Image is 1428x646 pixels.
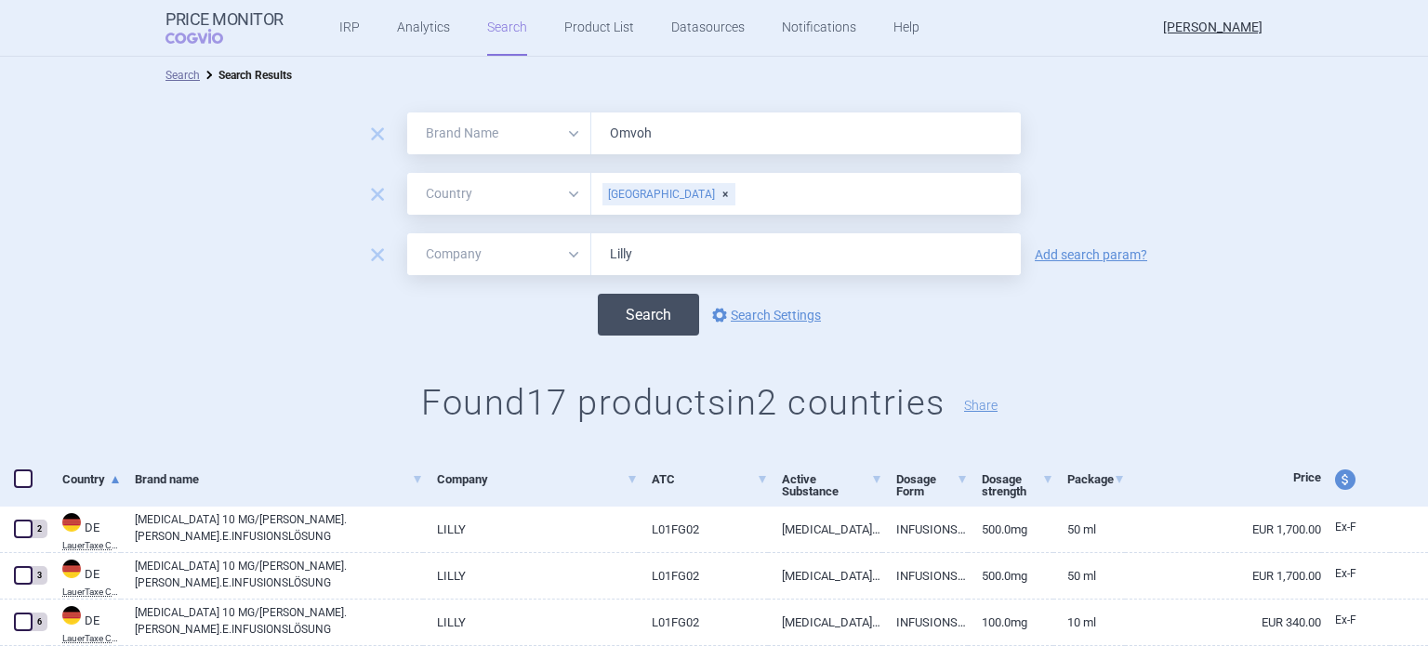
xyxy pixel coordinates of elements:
[1125,553,1321,599] a: EUR 1,700.00
[1125,507,1321,552] a: EUR 1,700.00
[1035,248,1147,261] a: Add search param?
[48,604,121,643] a: DEDELauerTaxe CGM
[964,399,998,412] button: Share
[1321,514,1390,542] a: Ex-F
[31,520,47,538] div: 2
[31,613,47,631] div: 6
[135,456,423,502] a: Brand name
[1335,567,1356,580] span: Ex-factory price
[638,600,769,645] a: L01FG02
[135,604,423,638] a: [MEDICAL_DATA] 10 MG/[PERSON_NAME].[PERSON_NAME].E.INFUSIONSLÖSUNG
[768,553,882,599] a: [MEDICAL_DATA] 500 MG
[638,553,769,599] a: L01FG02
[31,566,47,585] div: 3
[218,69,292,82] strong: Search Results
[708,304,821,326] a: Search Settings
[1293,470,1321,484] span: Price
[768,600,882,645] a: [MEDICAL_DATA] 100 MG
[165,10,284,46] a: Price MonitorCOGVIO
[1053,553,1125,599] a: 50 ml
[423,553,637,599] a: LILLY
[782,456,882,514] a: Active Substance
[437,456,637,502] a: Company
[423,507,637,552] a: LILLY
[62,560,81,578] img: Germany
[48,558,121,597] a: DEDELauerTaxe CGM
[62,513,81,532] img: Germany
[62,634,121,643] abbr: LauerTaxe CGM — Complex database for German drug information provided by commercial provider CGM ...
[1067,456,1125,502] a: Package
[598,294,699,336] button: Search
[638,507,769,552] a: L01FG02
[62,456,121,502] a: Country
[882,600,968,645] a: INFUSIONSLÖSUNGSKONZENTRAT
[48,511,121,550] a: DEDELauerTaxe CGM
[62,587,121,597] abbr: LauerTaxe CGM — Complex database for German drug information provided by commercial provider CGM ...
[135,558,423,591] a: [MEDICAL_DATA] 10 MG/[PERSON_NAME].[PERSON_NAME].E.INFUSIONSLÖSUNG
[1321,607,1390,635] a: Ex-F
[165,69,200,82] a: Search
[968,553,1053,599] a: 500.0mg
[135,511,423,545] a: [MEDICAL_DATA] 10 MG/[PERSON_NAME].[PERSON_NAME].E.INFUSIONSLÖSUNG
[1053,507,1125,552] a: 50 ml
[768,507,882,552] a: [MEDICAL_DATA] 500 MG
[165,66,200,85] li: Search
[165,29,249,44] span: COGVIO
[62,606,81,625] img: Germany
[200,66,292,85] li: Search Results
[423,600,637,645] a: LILLY
[982,456,1053,514] a: Dosage strength
[62,541,121,550] abbr: LauerTaxe CGM — Complex database for German drug information provided by commercial provider CGM ...
[882,507,968,552] a: INFUSIONSLÖSUNGSKONZENTRAT
[968,600,1053,645] a: 100.0mg
[1125,600,1321,645] a: EUR 340.00
[652,456,769,502] a: ATC
[1335,613,1356,626] span: Ex-factory price
[882,553,968,599] a: INFUSIONSLÖSUNGSKONZENTRAT
[1335,521,1356,534] span: Ex-factory price
[602,183,735,205] div: [GEOGRAPHIC_DATA]
[1053,600,1125,645] a: 10 ml
[896,456,968,514] a: Dosage Form
[165,10,284,29] strong: Price Monitor
[968,507,1053,552] a: 500.0mg
[1321,560,1390,588] a: Ex-F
